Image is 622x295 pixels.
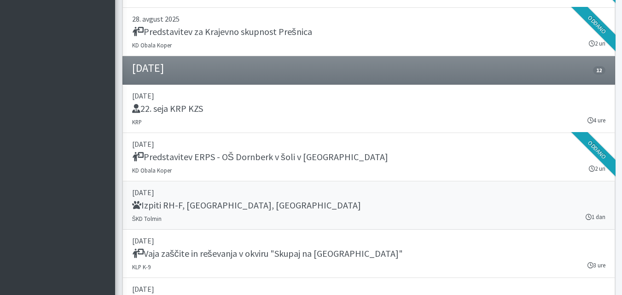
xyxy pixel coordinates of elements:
[132,62,164,75] h4: [DATE]
[132,103,203,114] h5: 22. seja KRP KZS
[132,90,605,101] p: [DATE]
[122,133,615,181] a: [DATE] Predstavitev ERPS - OŠ Dornberk v šoli v [GEOGRAPHIC_DATA] KD Obala Koper 2 uri Oddano
[132,26,312,37] h5: Predstavitev za Krajevno skupnost Prešnica
[587,261,605,270] small: 3 ure
[132,118,142,126] small: KRP
[132,235,605,246] p: [DATE]
[132,263,151,271] small: KLP K-9
[132,248,403,259] h5: Vaja zaščite in reševanja v okviru "Skupaj na [GEOGRAPHIC_DATA]"
[132,200,361,211] h5: Izpiti RH-F, [GEOGRAPHIC_DATA], [GEOGRAPHIC_DATA]
[132,215,162,222] small: ŠKD Tolmin
[122,230,615,278] a: [DATE] Vaja zaščite in reševanja v okviru "Skupaj na [GEOGRAPHIC_DATA]" KLP K-9 3 ure
[132,13,605,24] p: 28. avgust 2025
[593,66,605,75] span: 12
[132,283,605,295] p: [DATE]
[587,116,605,125] small: 4 ure
[132,187,605,198] p: [DATE]
[122,85,615,133] a: [DATE] 22. seja KRP KZS KRP 4 ure
[122,181,615,230] a: [DATE] Izpiti RH-F, [GEOGRAPHIC_DATA], [GEOGRAPHIC_DATA] ŠKD Tolmin 1 dan
[586,213,605,221] small: 1 dan
[132,41,172,49] small: KD Obala Koper
[122,8,615,56] a: 28. avgust 2025 Predstavitev za Krajevno skupnost Prešnica KD Obala Koper 2 uri Oddano
[132,167,172,174] small: KD Obala Koper
[132,151,388,162] h5: Predstavitev ERPS - OŠ Dornberk v šoli v [GEOGRAPHIC_DATA]
[132,139,605,150] p: [DATE]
